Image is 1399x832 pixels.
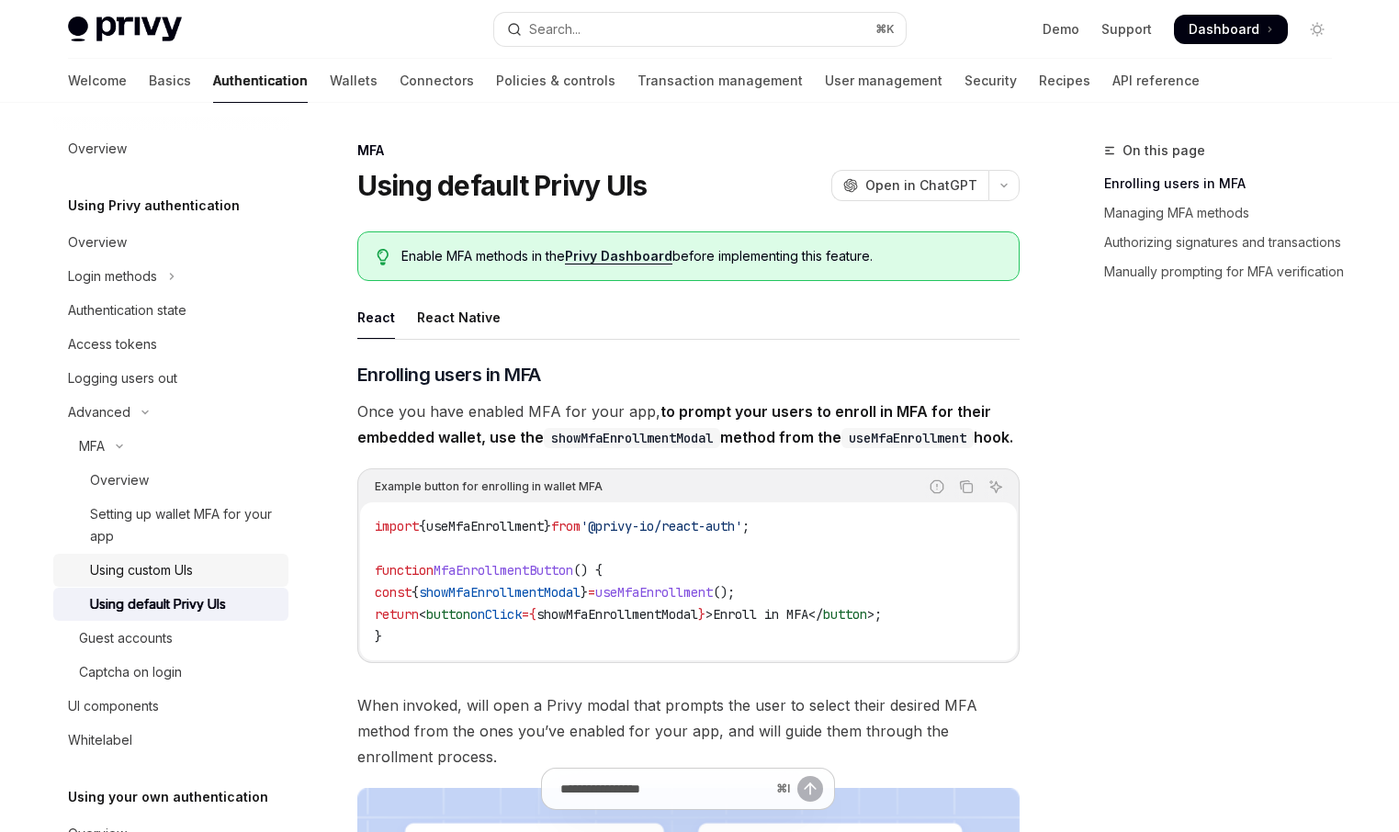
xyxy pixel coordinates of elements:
span: > [867,606,874,623]
span: > [705,606,713,623]
button: Toggle Advanced section [53,396,288,429]
a: Demo [1043,20,1079,39]
span: } [581,584,588,601]
span: Dashboard [1189,20,1259,39]
span: (); [713,584,735,601]
strong: to prompt your users to enroll in MFA for their embedded wallet, use the method from the hook. [357,402,1013,446]
a: Captcha on login [53,656,288,689]
span: useMfaEnrollment [426,518,544,534]
a: Managing MFA methods [1104,198,1347,228]
a: Privy Dashboard [565,248,672,264]
a: Welcome [68,59,127,103]
span: When invoked, will open a Privy modal that prompts the user to select their desired MFA method fr... [357,692,1020,770]
img: light logo [68,17,182,42]
a: Recipes [1039,59,1090,103]
span: onClick [470,606,522,623]
a: Setting up wallet MFA for your app [53,498,288,553]
a: Authentication [213,59,308,103]
a: Wallets [330,59,378,103]
div: Overview [68,138,127,160]
span: import [375,518,419,534]
a: Policies & controls [496,59,615,103]
span: showMfaEnrollmentModal [419,584,581,601]
span: { [419,518,426,534]
button: Report incorrect code [925,475,949,499]
a: Guest accounts [53,622,288,655]
span: Enable MFA methods in the before implementing this feature. [401,247,999,265]
code: useMfaEnrollment [841,428,974,448]
a: Security [965,59,1017,103]
span: return [375,606,419,623]
div: Using default Privy UIs [90,593,226,615]
a: Overview [53,464,288,497]
button: Toggle Login methods section [53,260,288,293]
div: Overview [90,469,149,491]
h5: Using your own authentication [68,786,268,808]
span: ; [874,606,882,623]
a: Authorizing signatures and transactions [1104,228,1347,257]
a: Transaction management [637,59,803,103]
h1: Using default Privy UIs [357,169,648,202]
div: Example button for enrolling in wallet MFA [375,475,603,499]
button: Copy the contents from the code block [954,475,978,499]
span: from [551,518,581,534]
span: Once you have enabled MFA for your app, [357,399,1020,450]
a: Connectors [400,59,474,103]
span: On this page [1123,140,1205,162]
span: ⌘ K [875,22,895,37]
span: Open in ChatGPT [865,176,977,195]
span: } [698,606,705,623]
div: Setting up wallet MFA for your app [90,503,277,547]
button: Toggle MFA section [53,430,288,463]
svg: Tip [377,249,389,265]
span: = [588,584,595,601]
span: = [522,606,529,623]
div: Whitelabel [68,729,132,751]
a: Overview [53,132,288,165]
a: Authentication state [53,294,288,327]
span: } [544,518,551,534]
input: Ask a question... [560,769,769,809]
div: React [357,296,395,339]
span: ; [742,518,750,534]
span: { [412,584,419,601]
div: MFA [79,435,105,457]
a: Enrolling users in MFA [1104,169,1347,198]
div: React Native [417,296,501,339]
span: useMfaEnrollment [595,584,713,601]
a: Dashboard [1174,15,1288,44]
span: < [419,606,426,623]
span: } [375,628,382,645]
span: function [375,562,434,579]
a: UI components [53,690,288,723]
span: { [529,606,536,623]
button: Ask AI [984,475,1008,499]
a: Basics [149,59,191,103]
div: Guest accounts [79,627,173,649]
button: Open search [494,13,906,46]
a: Access tokens [53,328,288,361]
button: Send message [797,776,823,802]
a: Using custom UIs [53,554,288,587]
a: Manually prompting for MFA verification [1104,257,1347,287]
div: UI components [68,695,159,717]
div: Using custom UIs [90,559,193,581]
span: Enroll in MFA [713,606,808,623]
a: User management [825,59,942,103]
div: Authentication state [68,299,186,321]
span: Enrolling users in MFA [357,362,541,388]
span: MfaEnrollmentButton [434,562,573,579]
span: showMfaEnrollmentModal [536,606,698,623]
span: button [426,606,470,623]
div: Advanced [68,401,130,423]
h5: Using Privy authentication [68,195,240,217]
div: Access tokens [68,333,157,355]
a: Overview [53,226,288,259]
span: button [823,606,867,623]
span: const [375,584,412,601]
div: Overview [68,231,127,253]
div: MFA [357,141,1020,160]
span: '@privy-io/react-auth' [581,518,742,534]
div: Login methods [68,265,157,287]
span: () { [573,562,603,579]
